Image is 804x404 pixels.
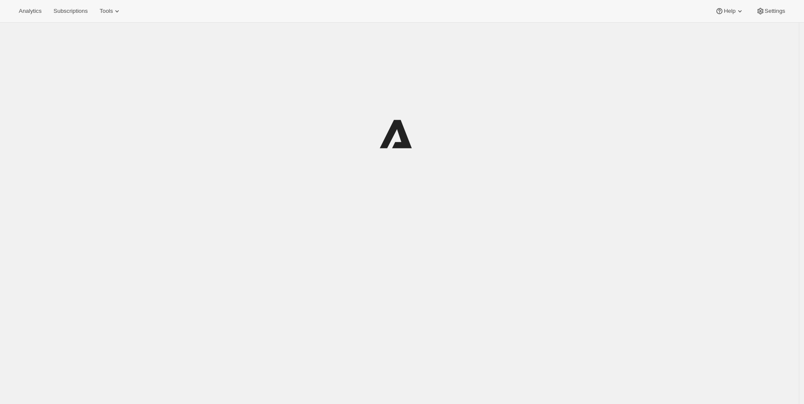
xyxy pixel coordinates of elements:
button: Settings [751,5,790,17]
span: Help [724,8,735,15]
button: Help [710,5,749,17]
button: Analytics [14,5,47,17]
span: Subscriptions [53,8,88,15]
button: Tools [94,5,126,17]
button: Subscriptions [48,5,93,17]
span: Settings [765,8,785,15]
span: Tools [100,8,113,15]
span: Analytics [19,8,41,15]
